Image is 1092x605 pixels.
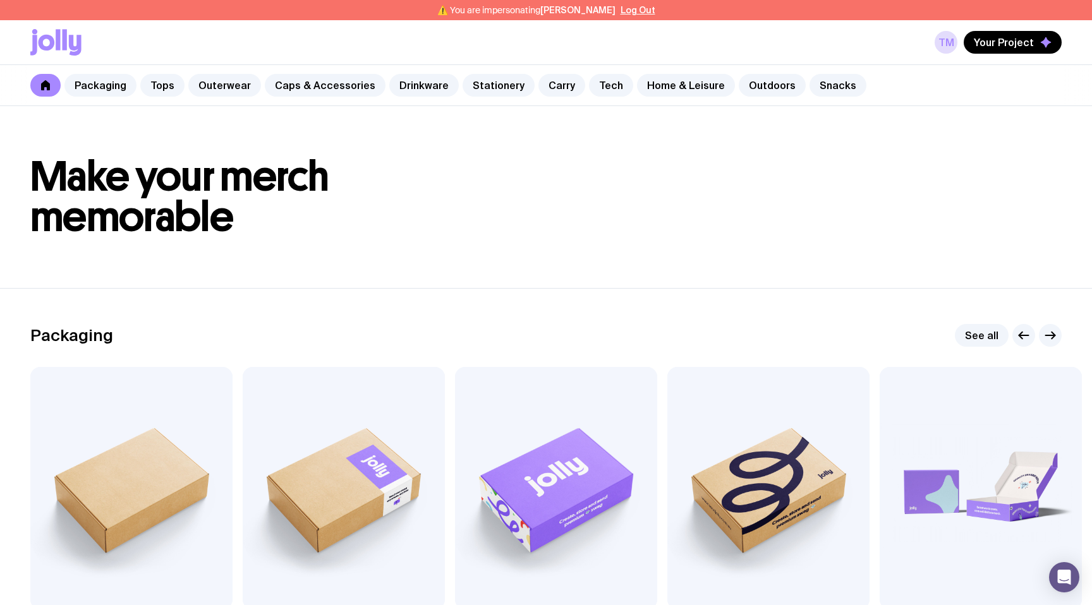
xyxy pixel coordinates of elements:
span: Make your merch memorable [30,152,329,242]
div: Open Intercom Messenger [1049,562,1079,592]
h2: Packaging [30,326,113,345]
span: ⚠️ You are impersonating [437,5,616,15]
button: Log Out [621,5,655,15]
a: TM [935,31,957,54]
a: See all [955,324,1009,347]
a: Packaging [64,74,136,97]
span: [PERSON_NAME] [540,5,616,15]
button: Your Project [964,31,1062,54]
a: Drinkware [389,74,459,97]
a: Snacks [810,74,866,97]
a: Outerwear [188,74,261,97]
a: Caps & Accessories [265,74,385,97]
a: Home & Leisure [637,74,735,97]
a: Stationery [463,74,535,97]
span: Your Project [974,36,1034,49]
a: Tops [140,74,185,97]
a: Outdoors [739,74,806,97]
a: Carry [538,74,585,97]
a: Tech [589,74,633,97]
